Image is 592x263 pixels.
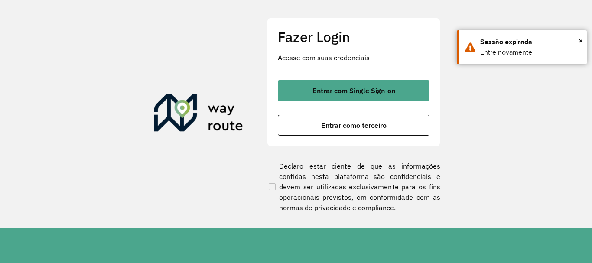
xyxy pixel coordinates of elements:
img: Roteirizador AmbevTech [154,94,243,135]
span: Entrar com Single Sign-on [312,87,395,94]
span: × [579,34,583,47]
p: Acesse com suas credenciais [278,52,429,63]
span: Entrar como terceiro [321,122,387,129]
label: Declaro estar ciente de que as informações contidas nesta plataforma são confidenciais e devem se... [267,161,440,213]
button: Close [579,34,583,47]
button: button [278,115,429,136]
button: button [278,80,429,101]
div: Entre novamente [480,47,580,58]
h2: Fazer Login [278,29,429,45]
div: Sessão expirada [480,37,580,47]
